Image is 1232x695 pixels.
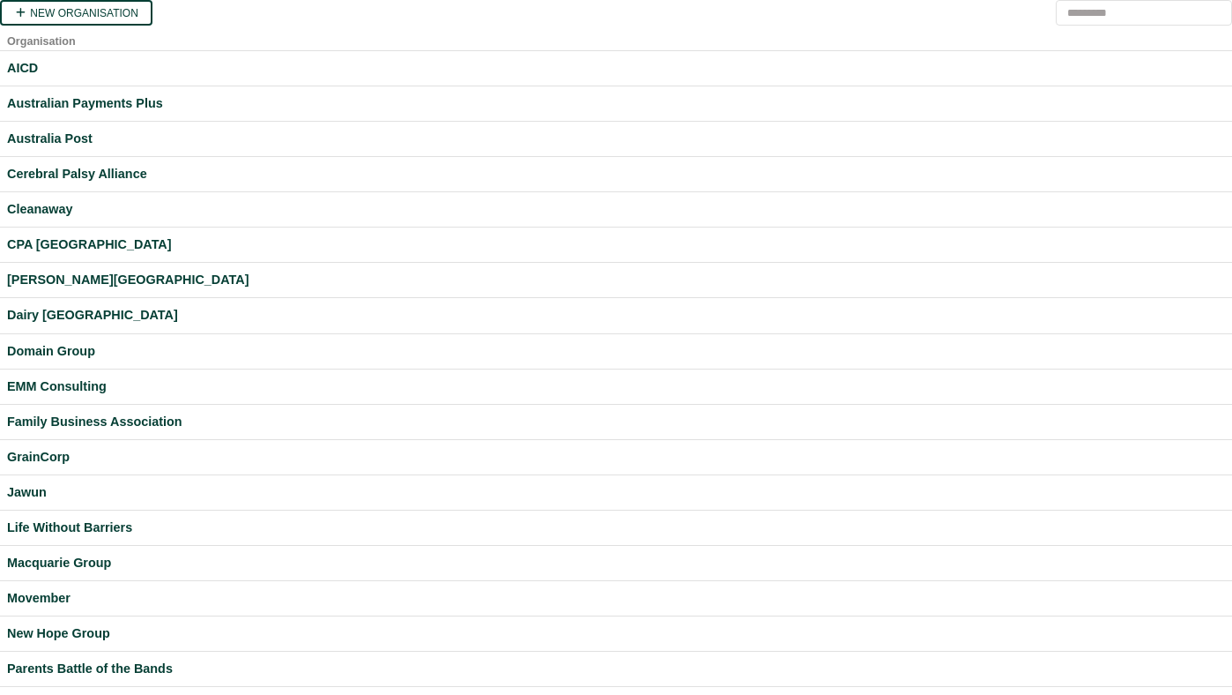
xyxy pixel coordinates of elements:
[7,377,1225,397] a: EMM Consulting
[7,58,1225,78] a: AICD
[7,129,1225,149] a: Australia Post
[7,518,1225,538] a: Life Without Barriers
[7,199,1225,220] a: Cleanaway
[7,553,1225,573] a: Macquarie Group
[7,659,1225,679] a: Parents Battle of the Bands
[7,588,1225,609] a: Movember
[7,270,1225,290] a: [PERSON_NAME][GEOGRAPHIC_DATA]
[7,235,1225,255] a: CPA [GEOGRAPHIC_DATA]
[7,341,1225,362] a: Domain Group
[7,164,1225,184] a: Cerebral Palsy Alliance
[7,482,1225,503] a: Jawun
[7,412,1225,432] a: Family Business Association
[7,305,1225,325] a: Dairy [GEOGRAPHIC_DATA]
[7,93,1225,114] a: Australian Payments Plus
[7,447,1225,467] a: GrainCorp
[7,624,1225,644] a: New Hope Group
